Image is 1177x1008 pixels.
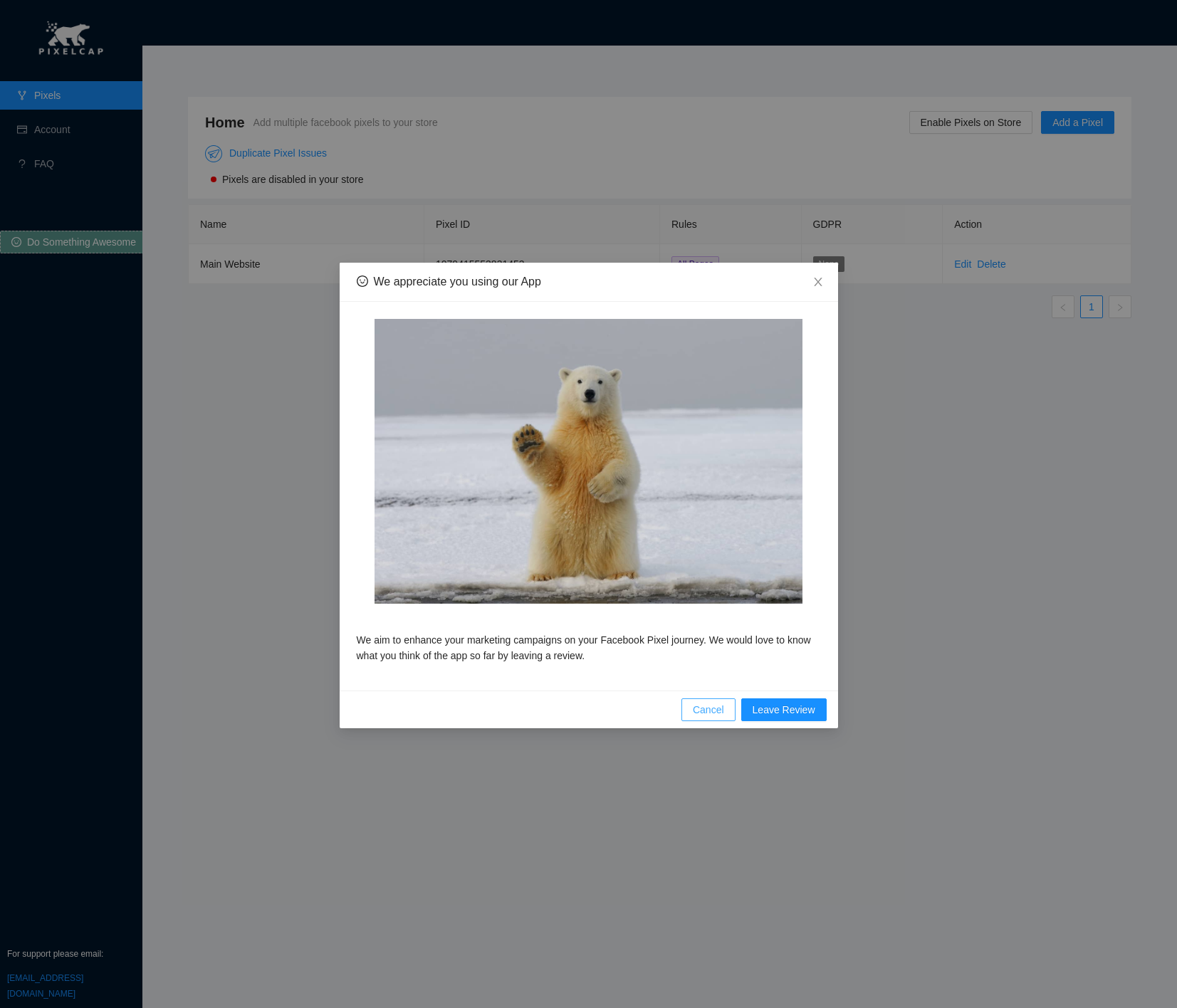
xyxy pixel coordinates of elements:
[374,274,541,290] div: We appreciate you using our App
[798,263,838,303] button: Close
[812,276,824,288] span: close
[357,275,368,287] span: smile
[357,632,821,663] p: We aim to enhance your marketing campaigns on your Facebook Pixel journey. We would love to know ...
[753,702,815,718] span: Leave Review
[741,698,827,721] button: Leave Review
[375,319,802,604] img: polar-bear.jpg
[693,702,724,718] span: Cancel
[681,698,736,721] button: Cancel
